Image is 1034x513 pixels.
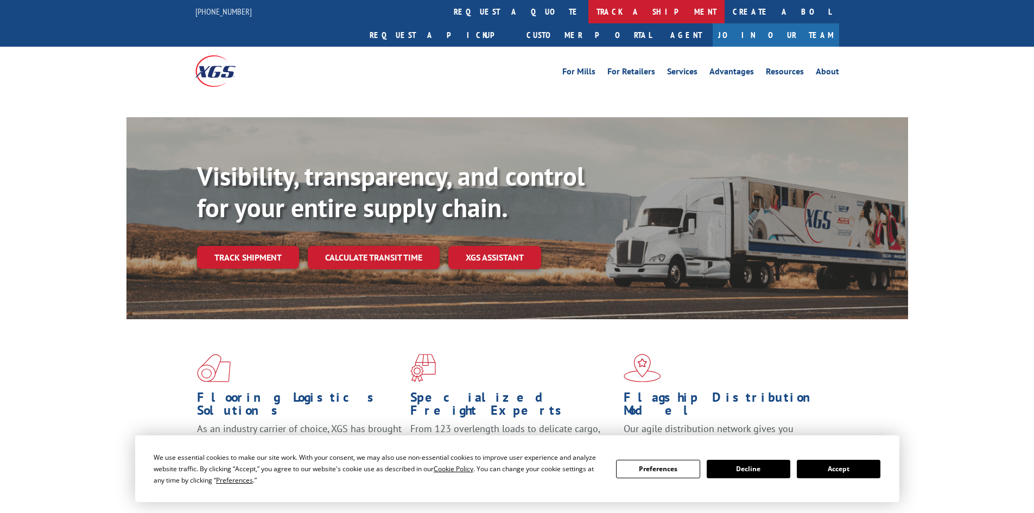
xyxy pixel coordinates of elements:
a: Advantages [709,67,754,79]
h1: Specialized Freight Experts [410,391,616,422]
p: From 123 overlength loads to delicate cargo, our experienced staff knows the best way to move you... [410,422,616,471]
span: Our agile distribution network gives you nationwide inventory management on demand. [624,422,823,448]
button: Decline [707,460,790,478]
span: Cookie Policy [434,464,473,473]
button: Preferences [616,460,700,478]
a: About [816,67,839,79]
a: XGS ASSISTANT [448,246,541,269]
a: Agent [659,23,713,47]
a: [PHONE_NUMBER] [195,6,252,17]
img: xgs-icon-flagship-distribution-model-red [624,354,661,382]
a: Track shipment [197,246,299,269]
b: Visibility, transparency, and control for your entire supply chain. [197,159,585,224]
h1: Flagship Distribution Model [624,391,829,422]
a: For Mills [562,67,595,79]
a: Join Our Team [713,23,839,47]
a: Resources [766,67,804,79]
a: Services [667,67,697,79]
span: Preferences [216,476,253,485]
img: xgs-icon-total-supply-chain-intelligence-red [197,354,231,382]
button: Accept [797,460,880,478]
div: Cookie Consent Prompt [135,435,899,502]
a: Request a pickup [361,23,518,47]
a: For Retailers [607,67,655,79]
div: We use essential cookies to make our site work. With your consent, we may also use non-essential ... [154,452,603,486]
h1: Flooring Logistics Solutions [197,391,402,422]
a: Calculate transit time [308,246,440,269]
span: As an industry carrier of choice, XGS has brought innovation and dedication to flooring logistics... [197,422,402,461]
a: Customer Portal [518,23,659,47]
img: xgs-icon-focused-on-flooring-red [410,354,436,382]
